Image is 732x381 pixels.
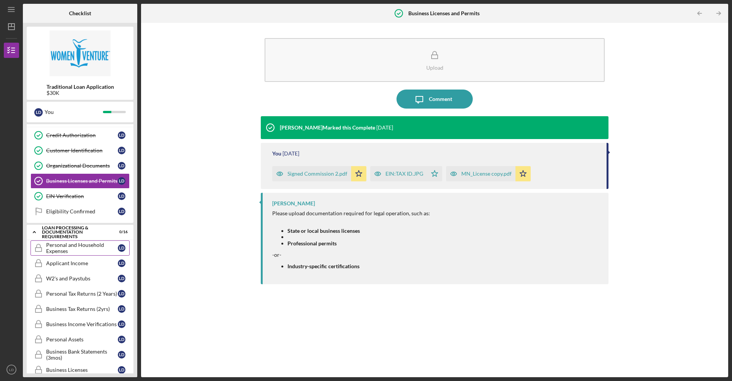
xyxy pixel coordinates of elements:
a: Business Income VerificationsLD [30,317,130,332]
div: W2's and Paystubs [46,275,118,282]
div: 0 / 16 [114,230,128,234]
a: Eligibility ConfirmedLD [30,204,130,219]
div: [PERSON_NAME] Marked this Complete [280,125,375,131]
a: Applicant IncomeLD [30,256,130,271]
a: Customer IdentificationLD [30,143,130,158]
b: Traditional Loan Application [47,84,114,90]
text: LD [9,368,14,372]
time: 2025-08-21 16:06 [376,125,393,131]
b: Business Licenses and Permits [408,10,480,16]
div: Business Income Verifications [46,321,118,327]
div: -or- [272,252,430,258]
div: L D [118,320,125,328]
a: Business Licenses and PermitsLD [30,173,130,189]
div: L D [118,305,125,313]
div: Credit Authorization [46,132,118,138]
a: Business Bank Statements (3mos)LD [30,347,130,362]
button: MN_License copy.pdf [446,166,531,181]
div: Eligibility Confirmed [46,208,118,215]
div: You [45,106,103,118]
div: Business Licenses [46,367,118,373]
a: W2's and PaystubsLD [30,271,130,286]
div: Comment [429,90,452,109]
div: MN_License copy.pdf [461,171,512,177]
div: Organizational Documents [46,163,118,169]
div: L D [118,351,125,359]
div: [PERSON_NAME] [272,200,315,207]
a: Personal AssetsLD [30,332,130,347]
button: Comment [396,90,473,109]
button: LD [4,362,19,377]
div: Customer Identification [46,147,118,154]
div: L D [118,147,125,154]
div: Business Tax Returns (2yrs) [46,306,118,312]
div: L D [118,275,125,282]
div: L D [118,290,125,298]
div: Please upload documentation required for legal operation, such as: [272,210,430,216]
div: Applicant Income [46,260,118,266]
div: Personal Assets [46,336,118,343]
strong: State or local business licenses [287,227,360,234]
div: L D [118,177,125,185]
div: L D [118,244,125,252]
div: $30K [47,90,114,96]
strong: Professional permits [287,240,337,247]
div: Business Bank Statements (3mos) [46,349,118,361]
div: L D [118,208,125,215]
div: L D [118,366,125,374]
b: Checklist [69,10,91,16]
a: Organizational DocumentsLD [30,158,130,173]
div: L D [34,108,43,117]
a: EIN VerificationLD [30,189,130,204]
div: L D [118,131,125,139]
time: 2025-08-18 23:36 [283,150,299,157]
button: Upload [265,38,605,82]
a: Credit AuthorizationLD [30,128,130,143]
div: You [272,150,281,157]
div: Loan Processing & Documentation Requirements [42,226,109,239]
img: Product logo [27,30,133,76]
div: Signed Commission 2.pdf [287,171,347,177]
a: Personal Tax Returns (2 Years)LD [30,286,130,301]
div: L D [118,336,125,343]
div: Business Licenses and Permits [46,178,118,184]
div: L D [118,259,125,267]
div: L D [118,162,125,170]
a: Business LicensesLD [30,362,130,378]
div: L D [118,192,125,200]
div: Personal Tax Returns (2 Years) [46,291,118,297]
button: Signed Commission 2.pdf [272,166,366,181]
button: EIN:TAX ID.JPG [370,166,442,181]
div: Upload [426,65,443,70]
a: Business Tax Returns (2yrs)LD [30,301,130,317]
a: Personal and Household ExpensesLD [30,240,130,256]
div: EIN Verification [46,193,118,199]
div: EIN:TAX ID.JPG [385,171,423,177]
div: Personal and Household Expenses [46,242,118,254]
strong: Industry-specific certifications [287,263,360,269]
